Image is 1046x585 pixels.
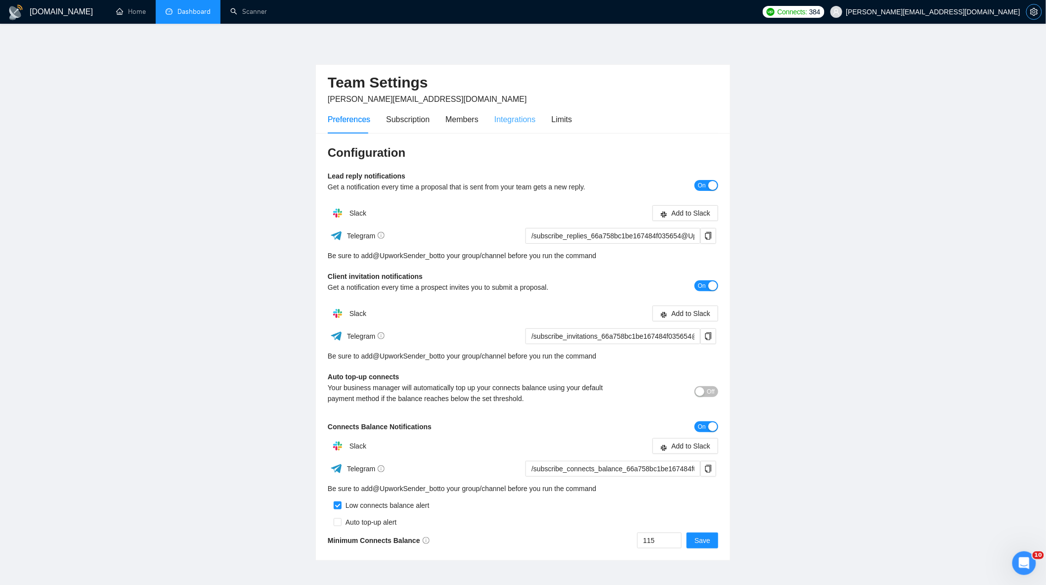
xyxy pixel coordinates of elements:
span: On [698,421,706,432]
img: ww3wtPAAAAAElFTkSuQmCC [330,229,343,242]
span: Slack [349,310,366,317]
div: Subscription [386,113,430,126]
span: On [698,280,706,291]
span: Telegram [347,332,385,340]
a: @UpworkSender_bot [373,250,439,261]
b: Connects Balance Notifications [328,423,432,431]
span: Slack [349,209,366,217]
button: copy [700,328,716,344]
span: 10 [1033,551,1044,559]
span: info-circle [378,465,385,472]
div: Your business manager will automatically top up your connects balance using your default payment ... [328,382,621,404]
img: hpQkSZIkSZIkSZIkSZIkSZIkSZIkSZIkSZIkSZIkSZIkSZIkSZIkSZIkSZIkSZIkSZIkSZIkSZIkSZIkSZIkSZIkSZIkSZIkS... [328,304,348,323]
h2: Team Settings [328,73,718,93]
span: Connects: [778,6,807,17]
span: Slack [349,442,366,450]
button: slackAdd to Slack [653,438,718,454]
span: slack [660,311,667,318]
div: Get a notification every time a prospect invites you to submit a proposal. [328,282,621,293]
img: hpQkSZIkSZIkSZIkSZIkSZIkSZIkSZIkSZIkSZIkSZIkSZIkSZIkSZIkSZIkSZIkSZIkSZIkSZIkSZIkSZIkSZIkSZIkSZIkS... [328,436,348,456]
span: Telegram [347,465,385,473]
div: Members [445,113,479,126]
span: On [698,180,706,191]
button: Save [687,533,718,548]
span: copy [701,465,716,473]
span: Add to Slack [671,208,710,219]
img: logo [8,4,24,20]
span: copy [701,332,716,340]
a: @UpworkSender_bot [373,351,439,361]
b: Minimum Connects Balance [328,537,430,544]
span: info-circle [423,537,430,544]
button: setting [1026,4,1042,20]
button: copy [700,461,716,477]
a: setting [1026,8,1042,16]
button: slackAdd to Slack [653,306,718,321]
a: homeHome [116,7,146,16]
span: info-circle [378,232,385,239]
div: Get a notification every time a proposal that is sent from your team gets a new reply. [328,181,621,192]
div: Be sure to add to your group/channel before you run the command [328,250,718,261]
span: Save [695,535,710,546]
div: Be sure to add to your group/channel before you run the command [328,351,718,361]
span: info-circle [378,332,385,339]
a: dashboardDashboard [166,7,211,16]
span: Telegram [347,232,385,240]
img: ww3wtPAAAAAElFTkSuQmCC [330,330,343,342]
span: slack [660,444,667,451]
button: copy [700,228,716,244]
span: copy [701,232,716,240]
a: searchScanner [230,7,267,16]
div: Auto top-up alert [342,517,397,528]
iframe: Intercom live chat [1012,551,1036,575]
img: hpQkSZIkSZIkSZIkSZIkSZIkSZIkSZIkSZIkSZIkSZIkSZIkSZIkSZIkSZIkSZIkSZIkSZIkSZIkSZIkSZIkSZIkSZIkSZIkS... [328,203,348,223]
div: Low connects balance alert [342,500,430,511]
span: Off [707,386,715,397]
div: Be sure to add to your group/channel before you run the command [328,483,718,494]
b: Client invitation notifications [328,272,423,280]
span: user [833,8,840,15]
h3: Configuration [328,145,718,161]
div: Integrations [494,113,536,126]
span: Add to Slack [671,441,710,451]
span: Add to Slack [671,308,710,319]
button: slackAdd to Slack [653,205,718,221]
img: upwork-logo.png [767,8,775,16]
b: Auto top-up connects [328,373,399,381]
a: @UpworkSender_bot [373,483,439,494]
img: ww3wtPAAAAAElFTkSuQmCC [330,462,343,475]
div: Limits [552,113,572,126]
span: [PERSON_NAME][EMAIL_ADDRESS][DOMAIN_NAME] [328,95,527,103]
div: Preferences [328,113,370,126]
span: slack [660,211,667,218]
b: Lead reply notifications [328,172,405,180]
span: 384 [809,6,820,17]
